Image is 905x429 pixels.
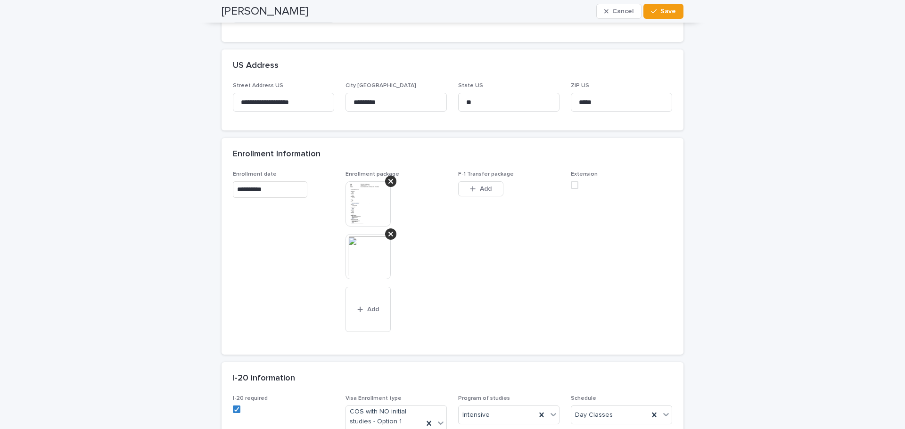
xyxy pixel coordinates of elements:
span: Schedule [571,396,596,401]
span: Intensive [462,410,490,420]
span: City [GEOGRAPHIC_DATA] [346,83,416,89]
h2: I-20 information [233,373,295,384]
button: Add [346,287,391,332]
span: Save [660,8,676,15]
button: Add [458,181,503,196]
button: Cancel [596,4,642,19]
span: Street Address US [233,83,283,89]
span: State US [458,83,483,89]
span: Enrollment package [346,171,399,177]
span: COS with NO initial studies - Option 1 [350,407,420,427]
span: Cancel [612,8,633,15]
span: F-1 Transfer package [458,171,514,177]
h2: [PERSON_NAME] [222,5,308,18]
span: Enrollment date [233,171,277,177]
button: Save [643,4,683,19]
span: Add [367,306,379,313]
span: Add [480,186,492,192]
h2: US Address [233,61,279,71]
span: Extension [571,171,598,177]
span: Visa Enrollment type [346,396,402,401]
span: Day Classes [575,410,613,420]
span: ZIP US [571,83,589,89]
span: Program of studies [458,396,510,401]
span: I-20 required [233,396,268,401]
h2: Enrollment Information [233,149,321,160]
